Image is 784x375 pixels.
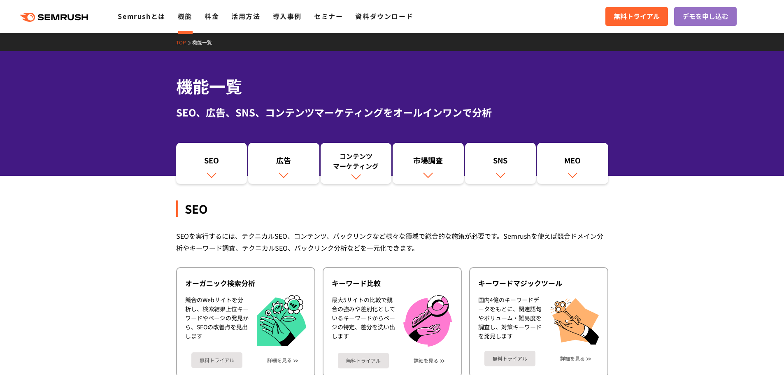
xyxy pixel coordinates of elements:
[414,358,438,363] a: 詳細を見る
[257,295,306,347] img: オーガニック検索分析
[484,351,535,366] a: 無料トライアル
[248,143,319,184] a: 広告
[321,143,392,184] a: コンテンツマーケティング
[397,155,460,169] div: 市場調査
[176,105,608,120] div: SEO、広告、SNS、コンテンツマーケティングをオールインワンで分析
[465,143,536,184] a: SNS
[469,155,532,169] div: SNS
[178,11,192,21] a: 機能
[478,278,599,288] div: キーワードマジックツール
[176,143,247,184] a: SEO
[252,155,315,169] div: 広告
[478,295,542,345] div: 国内4億のキーワードデータをもとに、関連語句やボリューム・難易度を調査し、対策キーワードを発見します
[338,353,389,368] a: 無料トライアル
[185,295,249,347] div: 競合のWebサイトを分析し、検索結果上位キーワードやページの発見から、SEOの改善点を見出します
[185,278,306,288] div: オーガニック検索分析
[332,278,453,288] div: キーワード比較
[273,11,302,21] a: 導入事例
[605,7,668,26] a: 無料トライアル
[560,356,585,361] a: 詳細を見る
[192,39,218,46] a: 機能一覧
[393,143,464,184] a: 市場調査
[537,143,608,184] a: MEO
[682,11,728,22] span: デモを申し込む
[541,155,604,169] div: MEO
[231,11,260,21] a: 活用方法
[176,200,608,217] div: SEO
[205,11,219,21] a: 料金
[118,11,165,21] a: Semrushとは
[176,74,608,98] h1: 機能一覧
[325,151,388,171] div: コンテンツ マーケティング
[267,357,292,363] a: 詳細を見る
[176,39,192,46] a: TOP
[550,295,599,345] img: キーワードマジックツール
[180,155,243,169] div: SEO
[191,352,242,368] a: 無料トライアル
[674,7,737,26] a: デモを申し込む
[355,11,413,21] a: 資料ダウンロード
[614,11,660,22] span: 無料トライアル
[176,230,608,254] div: SEOを実行するには、テクニカルSEO、コンテンツ、バックリンクなど様々な領域で総合的な施策が必要です。Semrushを使えば競合ドメイン分析やキーワード調査、テクニカルSEO、バックリンク分析...
[403,295,452,347] img: キーワード比較
[314,11,343,21] a: セミナー
[332,295,395,347] div: 最大5サイトの比較で競合の強みや差別化としているキーワードからページの特定、差分を洗い出します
